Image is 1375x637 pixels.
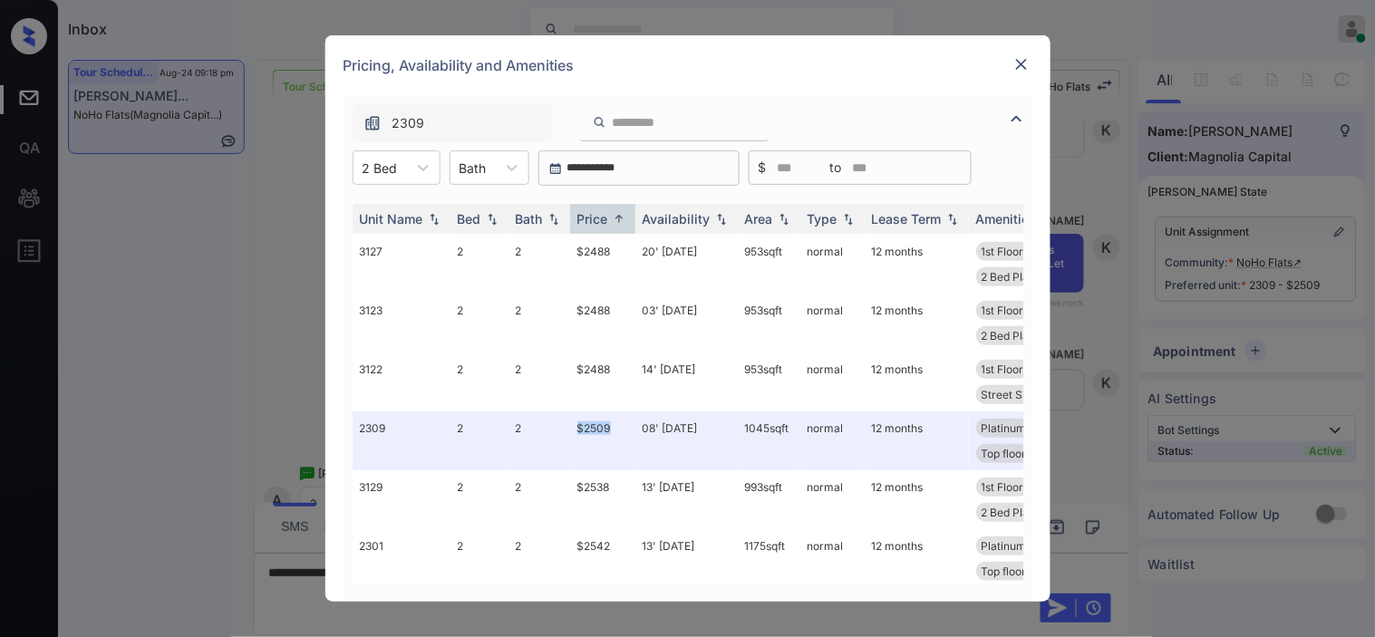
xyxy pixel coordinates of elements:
[865,235,969,294] td: 12 months
[800,470,865,529] td: normal
[982,270,1070,284] span: 2 Bed Platinum ...
[458,211,481,227] div: Bed
[982,506,1070,519] span: 2 Bed Platinum ...
[865,352,969,411] td: 12 months
[982,565,1036,578] span: Top floor 2
[508,352,570,411] td: 2
[353,470,450,529] td: 3129
[738,411,800,470] td: 1045 sqft
[865,529,969,588] td: 12 months
[635,470,738,529] td: 13' [DATE]
[800,235,865,294] td: normal
[982,245,1024,258] span: 1st Floor
[944,213,962,226] img: sorting
[800,529,865,588] td: normal
[865,294,969,352] td: 12 months
[982,421,1067,435] span: Platinum Floori...
[839,213,857,226] img: sorting
[982,329,1070,343] span: 2 Bed Platinum ...
[425,213,443,226] img: sorting
[808,211,838,227] div: Type
[570,352,635,411] td: $2488
[508,529,570,588] td: 2
[738,352,800,411] td: 953 sqft
[800,352,865,411] td: normal
[450,470,508,529] td: 2
[508,235,570,294] td: 2
[577,211,608,227] div: Price
[872,211,942,227] div: Lease Term
[570,235,635,294] td: $2488
[508,470,570,529] td: 2
[483,213,501,226] img: sorting
[982,388,1069,401] span: Street Side Wal...
[982,480,1024,494] span: 1st Floor
[635,411,738,470] td: 08' [DATE]
[450,235,508,294] td: 2
[353,411,450,470] td: 2309
[353,352,450,411] td: 3122
[360,211,423,227] div: Unit Name
[1012,55,1031,73] img: close
[759,158,767,178] span: $
[570,529,635,588] td: $2542
[353,294,450,352] td: 3123
[635,352,738,411] td: 14' [DATE]
[353,529,450,588] td: 2301
[635,294,738,352] td: 03' [DATE]
[745,211,773,227] div: Area
[738,529,800,588] td: 1175 sqft
[508,411,570,470] td: 2
[865,470,969,529] td: 12 months
[516,211,543,227] div: Bath
[982,304,1024,317] span: 1st Floor
[570,294,635,352] td: $2488
[593,114,606,130] img: icon-zuma
[450,294,508,352] td: 2
[982,447,1036,460] span: Top floor 2
[800,411,865,470] td: normal
[830,158,842,178] span: to
[450,529,508,588] td: 2
[976,211,1037,227] div: Amenities
[643,211,711,227] div: Availability
[738,470,800,529] td: 993 sqft
[570,411,635,470] td: $2509
[392,113,425,133] span: 2309
[982,539,1067,553] span: Platinum Floori...
[712,213,731,226] img: sorting
[635,529,738,588] td: 13' [DATE]
[775,213,793,226] img: sorting
[610,212,628,226] img: sorting
[865,411,969,470] td: 12 months
[570,470,635,529] td: $2538
[982,362,1024,376] span: 1st Floor
[363,114,382,132] img: icon-zuma
[1006,108,1028,130] img: icon-zuma
[450,411,508,470] td: 2
[800,294,865,352] td: normal
[353,235,450,294] td: 3127
[635,235,738,294] td: 20' [DATE]
[325,35,1051,95] div: Pricing, Availability and Amenities
[450,352,508,411] td: 2
[738,235,800,294] td: 953 sqft
[738,294,800,352] td: 953 sqft
[508,294,570,352] td: 2
[545,213,563,226] img: sorting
